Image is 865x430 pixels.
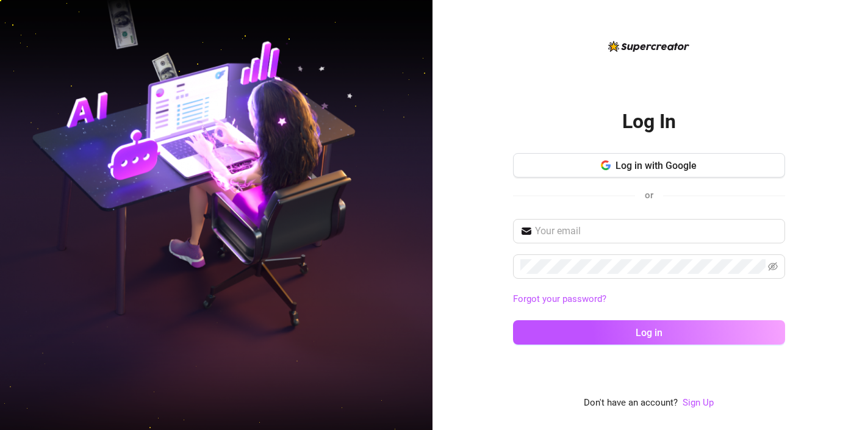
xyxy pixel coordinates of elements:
[513,320,785,345] button: Log in
[683,396,714,410] a: Sign Up
[513,293,606,304] a: Forgot your password?
[683,397,714,408] a: Sign Up
[645,190,653,201] span: or
[622,109,676,134] h2: Log In
[584,396,678,410] span: Don't have an account?
[513,292,785,307] a: Forgot your password?
[636,327,662,339] span: Log in
[535,224,778,238] input: Your email
[608,41,689,52] img: logo-BBDzfeDw.svg
[513,153,785,177] button: Log in with Google
[616,160,697,171] span: Log in with Google
[768,262,778,271] span: eye-invisible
